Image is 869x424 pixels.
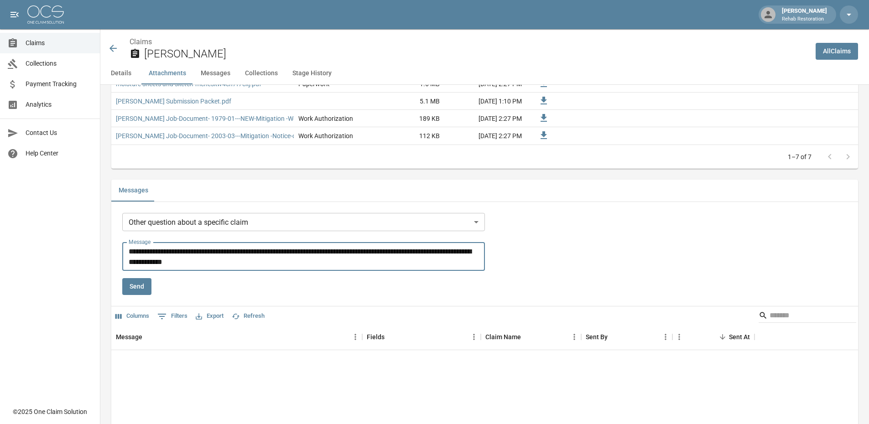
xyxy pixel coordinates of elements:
button: Collections [238,62,285,84]
a: Claims [130,37,152,46]
div: Work Authorization [298,131,353,140]
div: Search [759,308,856,325]
div: Message [111,324,362,350]
button: Send [122,278,151,295]
button: Menu [672,330,686,344]
button: Sort [716,331,729,343]
button: Details [100,62,141,84]
button: Stage History [285,62,339,84]
button: Attachments [141,62,193,84]
span: Analytics [26,100,93,109]
span: Contact Us [26,128,93,138]
label: Message [129,238,151,246]
div: Sent By [581,324,672,350]
div: [DATE] 2:27 PM [444,127,526,145]
img: ocs-logo-white-transparent.png [27,5,64,24]
div: [DATE] 1:10 PM [444,93,526,110]
button: Sort [608,331,620,343]
div: 5.1 MB [376,93,444,110]
button: Sort [521,331,534,343]
button: Messages [193,62,238,84]
button: Menu [467,330,481,344]
div: 189 KB [376,110,444,127]
div: Claim Name [485,324,521,350]
div: Fields [367,324,385,350]
div: [DATE] 2:27 PM [444,110,526,127]
div: Claim Name [481,324,581,350]
nav: breadcrumb [130,36,808,47]
button: open drawer [5,5,24,24]
div: Sent By [586,324,608,350]
div: anchor tabs [100,62,869,84]
div: Other question about a specific claim [122,213,485,231]
p: Rehab Restoration [782,16,827,23]
div: [PERSON_NAME] [778,6,831,23]
div: Work Authorization [298,114,353,123]
div: Sent At [672,324,755,350]
div: Message [116,324,142,350]
span: Help Center [26,149,93,158]
button: Sort [142,331,155,343]
div: Sent At [729,324,750,350]
button: Menu [659,330,672,344]
span: Collections [26,59,93,68]
span: Claims [26,38,93,48]
button: Messages [111,180,156,202]
div: related-list tabs [111,180,858,202]
button: Export [193,309,226,323]
span: Payment Tracking [26,79,93,89]
button: Select columns [113,309,151,323]
div: © 2025 One Claim Solution [13,407,87,416]
button: Show filters [155,309,190,324]
button: Sort [385,331,397,343]
button: Menu [567,330,581,344]
a: [PERSON_NAME] Job-Document- 2003-03---Mitigation -Notice-of-Completion-mcnf4p3mzymbd7c3s9dkzfe.pdf [116,131,429,140]
a: AllClaims [816,43,858,60]
div: Fields [362,324,481,350]
p: 1–7 of 7 [788,152,812,161]
a: [PERSON_NAME] Submission Packet.pdf [116,97,231,106]
button: Refresh [229,309,267,323]
a: [PERSON_NAME] Job-Document- 1979-01---NEW-Mitigation -Work-Authorization- -Assignment-of-Benefits... [116,114,507,123]
h2: [PERSON_NAME] [144,47,808,61]
div: 112 KB [376,127,444,145]
button: Menu [349,330,362,344]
